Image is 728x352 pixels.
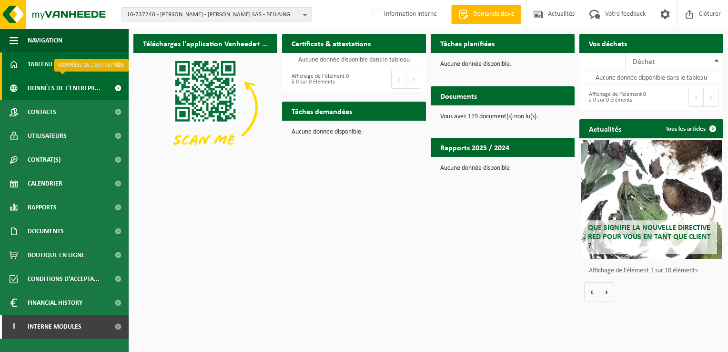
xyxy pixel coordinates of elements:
[371,7,437,21] label: Information interne
[584,282,599,301] button: Vorige
[28,124,67,148] span: Utilisateurs
[282,53,426,66] td: Aucune donnée disponible dans le tableau
[28,196,57,219] span: Rapports
[440,114,565,120] p: Vous avez 119 document(s) non lu(s).
[599,282,614,301] button: Volgende
[287,69,349,90] div: Affichage de l'élément 0 à 0 sur 0 éléments
[28,267,100,291] span: Conditions d'accepta...
[431,34,504,52] h2: Tâches planifiées
[127,8,299,22] span: 10-737240 - [PERSON_NAME] - [PERSON_NAME] SAS - BELLAING
[28,172,62,196] span: Calendrier
[704,88,718,107] button: Next
[28,291,82,315] span: Financial History
[431,86,486,105] h2: Documents
[471,10,516,19] span: Demande devis
[579,71,723,84] td: Aucune donnée disponible dans le tableau
[28,315,81,339] span: Interne modules
[292,129,416,135] p: Aucune donnée disponible.
[431,138,519,156] h2: Rapports 2025 / 2024
[28,76,101,100] span: Données de l'entrepr...
[10,315,18,339] span: I
[633,58,655,66] span: Déchet
[282,34,380,52] h2: Certificats & attestations
[28,243,85,267] span: Boutique en ligne
[492,156,574,176] a: Consulter les rapports
[440,165,565,172] p: Aucune donnée disponible
[579,119,631,138] h2: Actualités
[589,268,718,274] p: Affichage de l'élément 1 sur 10 éléments
[581,140,722,259] a: Que signifie la nouvelle directive RED pour vous en tant que client ?
[440,61,565,68] p: Aucune donnée disponible.
[133,53,277,161] img: Download de VHEPlus App
[28,52,79,76] span: Tableau de bord
[579,34,637,52] h2: Vos déchets
[28,148,61,172] span: Contrat(s)
[688,88,704,107] button: Previous
[406,70,421,89] button: Next
[282,102,362,120] h2: Tâches demandées
[133,34,277,52] h2: Téléchargez l'application Vanheede+ maintenant!
[391,70,406,89] button: Previous
[121,7,312,21] button: 10-737240 - [PERSON_NAME] - [PERSON_NAME] SAS - BELLAING
[28,100,56,124] span: Contacts
[658,119,722,138] a: Tous les articles
[451,5,521,24] a: Demande devis
[584,87,647,108] div: Affichage de l'élément 0 à 0 sur 0 éléments
[28,29,62,52] span: Navigation
[588,224,711,250] span: Que signifie la nouvelle directive RED pour vous en tant que client ?
[28,219,64,243] span: Documents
